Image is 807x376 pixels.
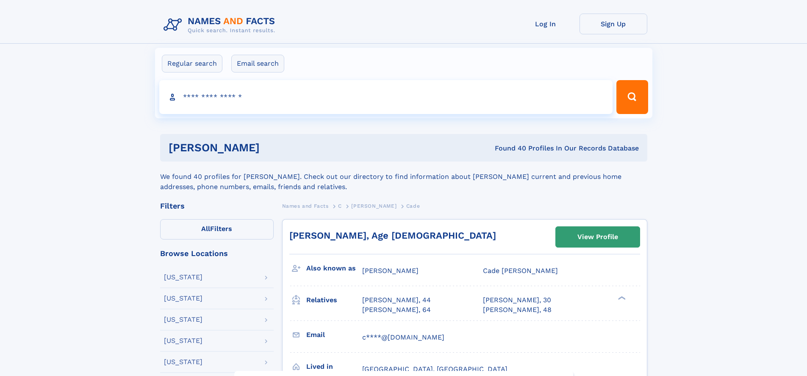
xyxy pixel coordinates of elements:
[577,227,618,247] div: View Profile
[231,55,284,72] label: Email search
[338,201,342,211] a: C
[616,295,626,301] div: ❯
[162,55,222,72] label: Regular search
[164,316,202,323] div: [US_STATE]
[160,250,274,257] div: Browse Locations
[338,203,342,209] span: C
[580,14,647,34] a: Sign Up
[406,203,420,209] span: Cade
[512,14,580,34] a: Log In
[160,14,282,36] img: Logo Names and Facts
[483,267,558,275] span: Cade [PERSON_NAME]
[362,365,507,373] span: [GEOGRAPHIC_DATA], [GEOGRAPHIC_DATA]
[164,274,202,281] div: [US_STATE]
[377,144,639,153] div: Found 40 Profiles In Our Records Database
[160,162,647,192] div: We found 40 profiles for [PERSON_NAME]. Check out our directory to find information about [PERSON...
[160,219,274,240] label: Filters
[362,295,431,305] a: [PERSON_NAME], 44
[169,142,377,153] h1: [PERSON_NAME]
[351,203,397,209] span: [PERSON_NAME]
[556,227,640,247] a: View Profile
[159,80,613,114] input: search input
[306,261,362,276] h3: Also known as
[306,328,362,342] h3: Email
[351,201,397,211] a: [PERSON_NAME]
[282,201,329,211] a: Names and Facts
[483,305,552,315] a: [PERSON_NAME], 48
[164,337,202,344] div: [US_STATE]
[362,305,431,315] a: [PERSON_NAME], 64
[306,293,362,307] h3: Relatives
[362,267,419,275] span: [PERSON_NAME]
[160,202,274,210] div: Filters
[164,295,202,302] div: [US_STATE]
[616,80,648,114] button: Search Button
[306,359,362,374] h3: Lived in
[201,225,210,233] span: All
[289,230,496,241] a: [PERSON_NAME], Age [DEMOGRAPHIC_DATA]
[483,295,551,305] a: [PERSON_NAME], 30
[164,359,202,365] div: [US_STATE]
